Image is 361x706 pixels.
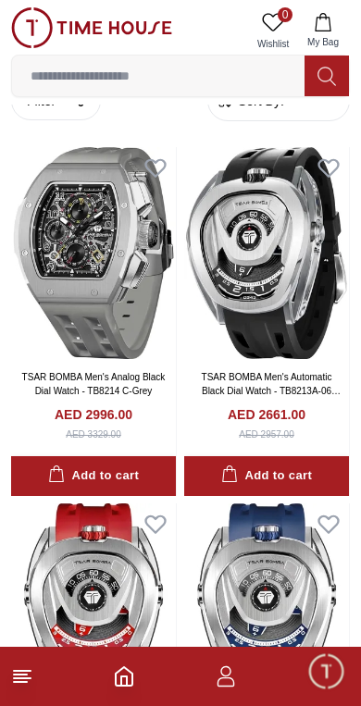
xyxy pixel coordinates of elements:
[278,7,293,22] span: 0
[48,465,139,487] div: Add to cart
[228,405,305,424] h4: AED 2661.00
[250,7,296,55] a: 0Wishlist
[306,651,347,692] div: Chat Widget
[221,465,312,487] div: Add to cart
[184,147,349,359] img: TSAR BOMBA Men's Automatic Black Dial Watch - TB8213A-06 SET
[66,427,121,441] div: AED 3329.00
[250,37,296,51] span: Wishlist
[22,372,166,396] a: TSAR BOMBA Men's Analog Black Dial Watch - TB8214 C-Grey
[184,456,349,496] button: Add to cart
[202,372,341,410] a: TSAR BOMBA Men's Automatic Black Dial Watch - TB8213A-06 SET
[11,147,176,359] img: TSAR BOMBA Men's Analog Black Dial Watch - TB8214 C-Grey
[11,456,176,496] button: Add to cart
[239,427,294,441] div: AED 2957.00
[55,405,132,424] h4: AED 2996.00
[296,7,350,55] button: My Bag
[300,35,346,49] span: My Bag
[113,665,135,687] a: Home
[11,7,172,48] img: ...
